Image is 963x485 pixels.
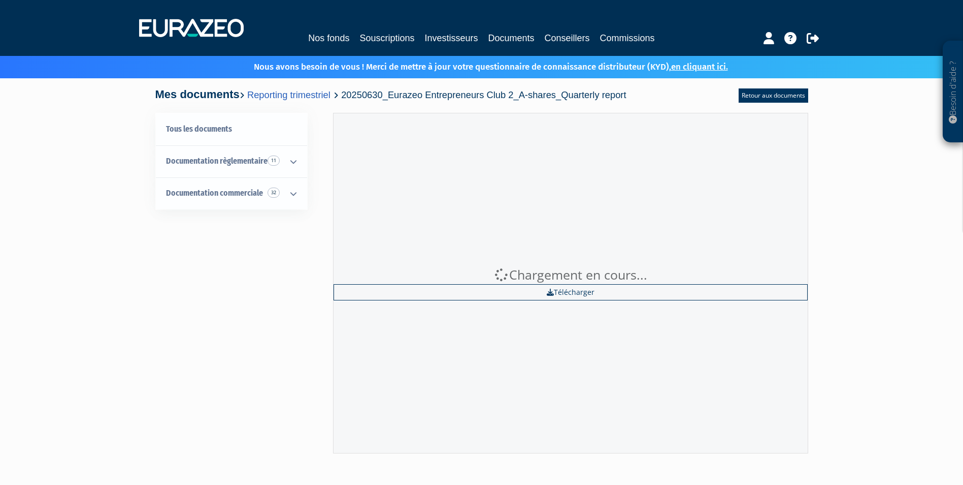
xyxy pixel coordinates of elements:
[359,31,414,45] a: Souscriptions
[268,188,280,198] span: 32
[156,113,307,145] a: Tous les documents
[341,89,626,100] span: 20250630_Eurazeo Entrepreneurs Club 2_A-shares_Quarterly report
[155,88,626,101] h4: Mes documents
[739,88,808,103] a: Retour aux documents
[671,62,728,72] a: en cliquant ici.
[268,156,280,166] span: 11
[156,145,307,177] a: Documentation règlementaire 11
[166,156,268,166] span: Documentation règlementaire
[166,188,263,198] span: Documentation commerciale
[156,177,307,209] a: Documentation commerciale 32
[224,58,728,73] p: Nous avons besoin de vous ! Merci de mettre à jour votre questionnaire de connaissance distribute...
[947,46,959,138] p: Besoin d'aide ?
[600,31,655,45] a: Commissions
[139,19,244,37] img: 1732889491-logotype_eurazeo_blanc_rvb.png
[334,284,808,300] a: Télécharger
[424,31,478,45] a: Investisseurs
[247,89,330,100] a: Reporting trimestriel
[545,31,590,45] a: Conseillers
[334,266,808,284] div: Chargement en cours...
[308,31,349,45] a: Nos fonds
[488,31,535,45] a: Documents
